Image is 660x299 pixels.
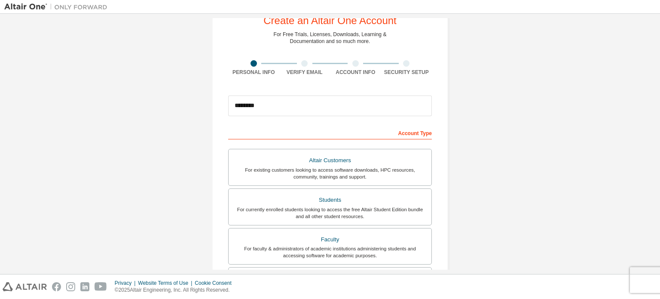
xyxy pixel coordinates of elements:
[66,282,75,291] img: instagram.svg
[274,31,387,45] div: For Free Trials, Licenses, Downloads, Learning & Documentation and so much more.
[330,69,381,76] div: Account Info
[138,280,195,287] div: Website Terms of Use
[52,282,61,291] img: facebook.svg
[234,206,426,220] div: For currently enrolled students looking to access the free Altair Student Edition bundle and all ...
[195,280,236,287] div: Cookie Consent
[279,69,330,76] div: Verify Email
[115,287,237,294] p: © 2025 Altair Engineering, Inc. All Rights Reserved.
[228,126,432,139] div: Account Type
[3,282,47,291] img: altair_logo.svg
[228,69,279,76] div: Personal Info
[4,3,112,11] img: Altair One
[234,234,426,246] div: Faculty
[234,194,426,206] div: Students
[115,280,138,287] div: Privacy
[80,282,89,291] img: linkedin.svg
[234,154,426,166] div: Altair Customers
[263,15,397,26] div: Create an Altair One Account
[95,282,107,291] img: youtube.svg
[381,69,432,76] div: Security Setup
[234,245,426,259] div: For faculty & administrators of academic institutions administering students and accessing softwa...
[234,166,426,180] div: For existing customers looking to access software downloads, HPC resources, community, trainings ...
